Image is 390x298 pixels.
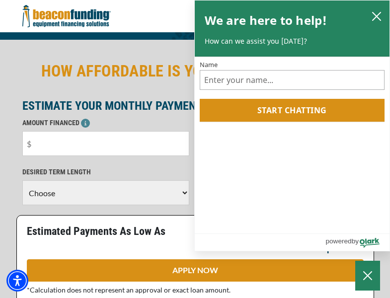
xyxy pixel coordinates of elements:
h2: HOW AFFORDABLE IS YOUR NEXT TOW TRUCK? [22,60,368,82]
p: How can we assist you [DATE]? [205,36,380,46]
p: Estimated Payments As Low As [27,225,189,237]
input: Name [200,70,385,90]
p: AMOUNT FINANCED [22,117,189,129]
input: $ [22,131,189,156]
span: powered [325,235,351,247]
button: close chatbox [369,9,385,23]
a: Powered by Olark [325,234,390,251]
p: DESIRED TERM LENGTH [22,166,189,178]
span: *Calculation does not represent an approval or exact loan amount. [27,286,231,294]
div: Accessibility Menu [6,270,28,292]
button: Close Chatbox [355,261,380,291]
p: ESTIMATE YOUR MONTHLY PAYMENT [22,100,368,112]
h2: We are here to help! [205,10,327,30]
label: Name [200,62,385,68]
button: Start chatting [200,99,385,122]
a: APPLY NOW [27,259,364,282]
span: by [352,235,359,247]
